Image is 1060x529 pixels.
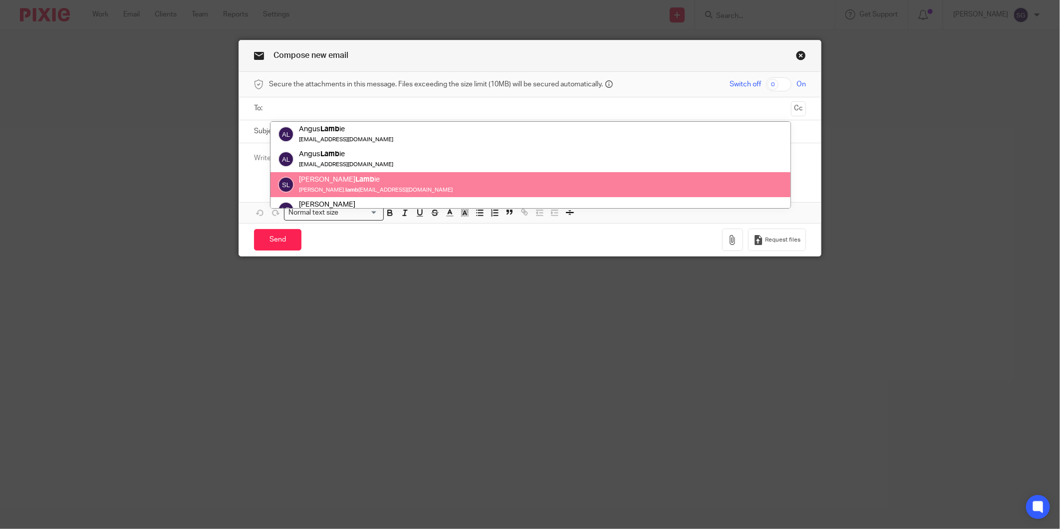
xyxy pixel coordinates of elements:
label: To: [254,103,265,113]
span: On [796,79,806,89]
span: Secure the attachments in this message. Files exceeding the size limit (10MB) will be secured aut... [269,79,603,89]
button: Cc [791,101,806,116]
a: Close this dialog window [796,50,806,64]
em: Lamb [320,125,339,133]
span: Request files [765,236,800,244]
span: Normal text size [286,208,341,218]
em: Lamb [320,151,339,158]
input: Send [254,229,301,251]
img: svg%3E [278,177,294,193]
small: [EMAIL_ADDRESS][DOMAIN_NAME] [299,162,393,168]
small: [PERSON_NAME]. [EMAIL_ADDRESS][DOMAIN_NAME] [299,187,453,193]
button: Request files [748,229,806,251]
img: svg%3E [278,152,294,168]
div: Search for option [284,205,384,221]
span: Compose new email [273,51,348,59]
div: Angus ie [299,124,393,134]
small: [EMAIL_ADDRESS][DOMAIN_NAME] [299,137,393,142]
div: Angus ie [299,150,393,160]
img: svg%3E [278,126,294,142]
img: svg%3E [278,202,294,218]
span: Switch off [730,79,761,89]
input: Search for option [342,208,378,218]
label: Subject: [254,126,280,136]
em: lamb [345,187,358,193]
em: Lamb [355,176,374,183]
div: [PERSON_NAME] [299,200,404,210]
div: [PERSON_NAME] ie [299,175,453,185]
